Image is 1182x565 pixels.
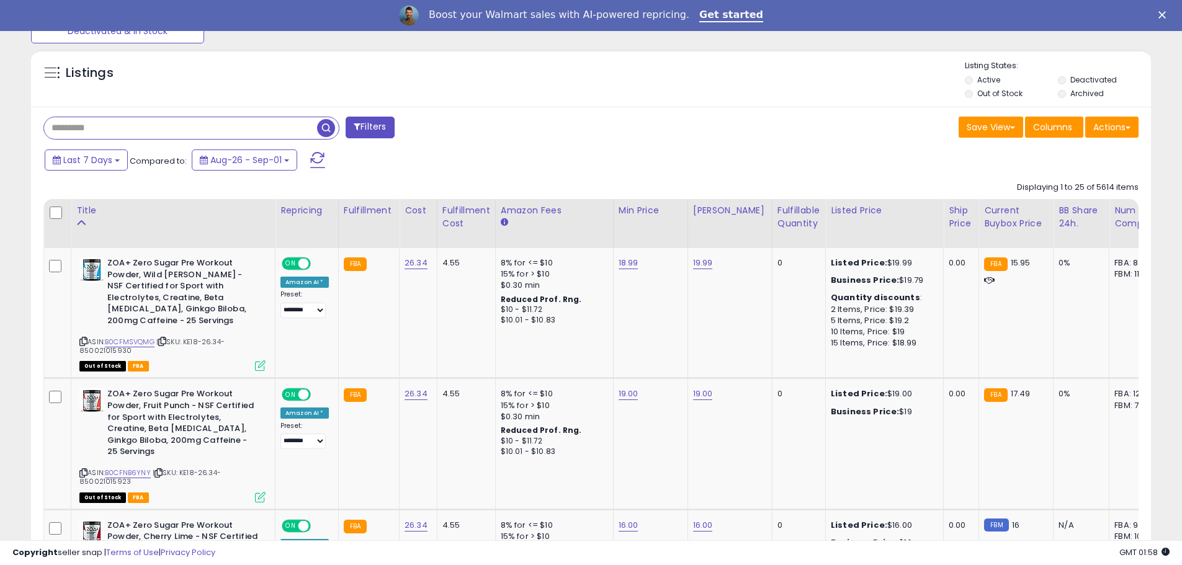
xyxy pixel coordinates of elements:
[309,520,329,531] span: OFF
[1059,257,1099,269] div: 0%
[128,492,149,503] span: FBA
[76,204,270,217] div: Title
[128,361,149,371] span: FBA
[1011,388,1031,399] span: 17.49
[1114,269,1155,280] div: FBM: 11
[1114,204,1160,230] div: Num of Comp.
[309,389,329,400] span: OFF
[280,277,329,288] div: Amazon AI *
[831,257,934,269] div: $19.99
[501,388,604,399] div: 8% for <= $10
[280,290,329,318] div: Preset:
[831,406,899,417] b: Business Price:
[442,204,490,230] div: Fulfillment Cost
[79,388,266,500] div: ASIN:
[346,117,394,138] button: Filters
[405,257,428,269] a: 26.34
[693,519,713,532] a: 16.00
[831,204,938,217] div: Listed Price
[831,291,920,303] b: Quantity discounts
[501,305,604,315] div: $10 - $11.72
[1059,388,1099,399] div: 0%
[501,269,604,280] div: 15% for > $10
[831,388,887,399] b: Listed Price:
[283,520,298,531] span: ON
[106,546,159,558] a: Terms of Use
[831,304,934,315] div: 2 Items, Price: $19.39
[501,400,604,411] div: 15% for > $10
[831,337,934,349] div: 15 Items, Price: $18.99
[442,388,486,399] div: 4.55
[1012,519,1019,531] span: 16
[831,275,934,286] div: $19.79
[693,257,713,269] a: 19.99
[12,546,58,558] strong: Copyright
[965,60,1151,72] p: Listing States:
[831,274,899,286] b: Business Price:
[1059,204,1104,230] div: BB Share 24h.
[1114,400,1155,411] div: FBM: 7
[501,315,604,326] div: $10.01 - $10.83
[693,204,767,217] div: [PERSON_NAME]
[45,149,128,171] button: Last 7 Days
[619,388,638,400] a: 19.00
[777,388,816,399] div: 0
[949,257,969,269] div: 0.00
[1033,121,1072,133] span: Columns
[831,406,934,417] div: $19
[280,204,333,217] div: Repricing
[210,154,282,166] span: Aug-26 - Sep-01
[107,257,258,329] b: ZOA+ Zero Sugar Pre Workout Powder, Wild [PERSON_NAME] - NSF Certified for Sport with Electrolyte...
[344,204,394,217] div: Fulfillment
[442,520,486,531] div: 4.55
[949,204,974,230] div: Ship Price
[280,407,329,419] div: Amazon AI *
[1025,117,1083,138] button: Columns
[501,280,604,291] div: $0.30 min
[949,520,969,531] div: 0.00
[977,74,1000,85] label: Active
[12,547,215,559] div: seller snap | |
[283,259,298,269] span: ON
[501,425,582,435] b: Reduced Prof. Rng.
[1114,520,1155,531] div: FBA: 9
[501,411,604,422] div: $0.30 min
[831,257,887,269] b: Listed Price:
[501,217,508,228] small: Amazon Fees.
[192,149,297,171] button: Aug-26 - Sep-01
[959,117,1023,138] button: Save View
[501,447,604,457] div: $10.01 - $10.83
[79,257,266,370] div: ASIN:
[1114,388,1155,399] div: FBA: 12
[699,9,763,22] a: Get started
[501,294,582,305] b: Reduced Prof. Rng.
[280,422,329,450] div: Preset:
[79,388,104,413] img: 51JkXIAZjYL._SL40_.jpg
[79,257,104,282] img: 51AWPMejeaL._SL40_.jpg
[1085,117,1139,138] button: Actions
[344,520,367,533] small: FBA
[344,257,367,271] small: FBA
[130,155,187,167] span: Compared to:
[1114,257,1155,269] div: FBA: 8
[79,361,126,371] span: All listings that are currently out of stock and unavailable for purchase on Amazon
[442,257,486,269] div: 4.55
[501,520,604,531] div: 8% for <= $10
[344,388,367,402] small: FBA
[161,546,215,558] a: Privacy Policy
[831,292,934,303] div: :
[405,519,428,532] a: 26.34
[405,204,432,217] div: Cost
[831,520,934,531] div: $16.00
[283,389,298,400] span: ON
[949,388,969,399] div: 0.00
[831,315,934,326] div: 5 Items, Price: $19.2
[777,257,816,269] div: 0
[693,388,713,400] a: 19.00
[501,257,604,269] div: 8% for <= $10
[619,257,638,269] a: 18.99
[105,468,151,478] a: B0CFNB6YNY
[831,326,934,337] div: 10 Items, Price: $19
[831,388,934,399] div: $19.00
[63,154,112,166] span: Last 7 Days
